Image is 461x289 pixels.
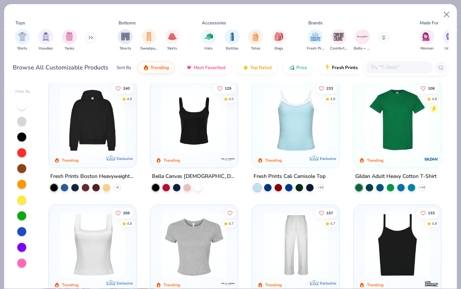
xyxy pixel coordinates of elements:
img: Bottles Image [228,32,236,41]
div: filter for Shirts [15,29,30,51]
img: Bella + Canvas Image [357,31,368,42]
span: Trending [150,65,169,71]
div: 4.8 [330,96,335,102]
button: filter button [354,29,371,51]
div: filter for Bags [272,29,287,51]
img: trending.gif [143,65,149,71]
button: Trending [137,61,174,74]
input: Try "T-Shirt" [370,63,428,72]
span: 266 [123,211,130,215]
div: filter for Women [419,29,434,51]
div: filter for Tanks [62,29,77,51]
img: aa15adeb-cc10-480b-b531-6e6e449d5067 [158,212,230,277]
span: 133 [428,211,435,215]
span: 125 [225,86,231,90]
img: 91acfc32-fd48-4d6b-bdad-a4c1a30ac3fc [56,88,129,153]
div: Filter By [15,89,30,95]
span: Top Rated [250,65,272,71]
img: flash.gif [324,65,330,71]
button: filter button [165,29,180,51]
div: 4.8 [432,96,437,102]
span: Sweatpants [140,46,158,51]
img: Tanks Image [65,32,74,41]
button: filter button [248,29,263,51]
img: Shirts Image [18,32,27,41]
span: Exclusive [117,281,133,286]
span: Exclusive [117,156,133,161]
button: Like [315,83,337,93]
div: Accessories [202,20,226,26]
span: Comfort Colors [330,46,347,51]
button: filter button [140,29,158,51]
div: 4.7 [228,221,234,226]
button: filter button [330,29,347,51]
span: Unisex [444,46,456,51]
img: Gildan logo [424,152,439,167]
img: df5250ff-6f61-4206-a12c-24931b20f13c [260,212,332,277]
div: 4.9 [228,96,234,102]
span: 240 [123,86,130,90]
button: filter button [272,29,287,51]
button: Like [417,83,438,93]
div: 4.8 [127,221,132,226]
div: filter for Fresh Prints [307,29,324,51]
img: Comfort Colors Image [333,31,344,42]
button: Top Rated [237,61,277,74]
button: Most Favorited [180,61,231,74]
button: filter button [419,29,434,51]
div: filter for Unisex [443,29,458,51]
div: filter for Shorts [118,29,133,51]
button: filter button [225,29,240,51]
span: Bags [275,46,283,51]
button: Like [213,83,235,93]
img: Hats Image [204,32,213,41]
div: filter for Hoodies [38,29,53,51]
span: Skirts [167,46,177,51]
div: Brands [308,20,323,26]
button: Like [225,208,235,218]
img: db319196-8705-402d-8b46-62aaa07ed94f [361,88,434,153]
img: 94a2aa95-cd2b-4983-969b-ecd512716e9a [56,212,129,277]
div: 4.8 [127,96,132,102]
div: Bottoms [119,20,136,26]
div: Fresh Prints Cali Camisole Top [254,172,326,181]
img: 8af284bf-0d00-45ea-9003-ce4b9a3194ad [158,88,230,153]
button: Like [315,208,337,218]
span: 157 [326,211,333,215]
img: Bags Image [275,32,283,41]
div: Tops [15,20,25,26]
button: Price [283,61,313,74]
span: Shirts [17,46,27,51]
div: filter for Hats [201,29,216,51]
img: Hoodies Image [42,32,50,41]
span: Fresh Prints [307,46,324,51]
span: + 44 [419,185,425,190]
div: Made For [420,20,438,26]
img: Shorts Image [121,32,130,41]
div: 4.8 [432,221,437,226]
img: Women Image [422,32,431,41]
button: Like [112,83,134,93]
div: filter for Sweatpants [140,29,158,51]
span: Most Favorited [194,65,225,71]
span: Bella + Canvas [354,46,371,51]
span: + 16 [318,185,323,190]
button: filter button [38,29,53,51]
button: filter button [62,29,77,51]
div: Bella Canvas [DEMOGRAPHIC_DATA]' Micro Ribbed Scoop Tank [152,172,236,181]
div: filter for Comfort Colors [330,29,347,51]
span: + 9 [115,185,119,190]
div: filter for Totes [248,29,263,51]
button: Like [417,208,438,218]
button: filter button [118,29,133,51]
img: most_fav.gif [186,65,192,71]
span: Tanks [65,46,74,51]
button: filter button [201,29,216,51]
div: Browse All Customizable Products [13,63,108,72]
button: filter button [307,29,324,51]
span: Exclusive [320,156,336,161]
img: a25d9891-da96-49f3-a35e-76288174bf3a [260,88,332,153]
button: Like [112,208,134,218]
img: TopRated.gif [243,65,249,71]
div: filter for Bella + Canvas [354,29,371,51]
